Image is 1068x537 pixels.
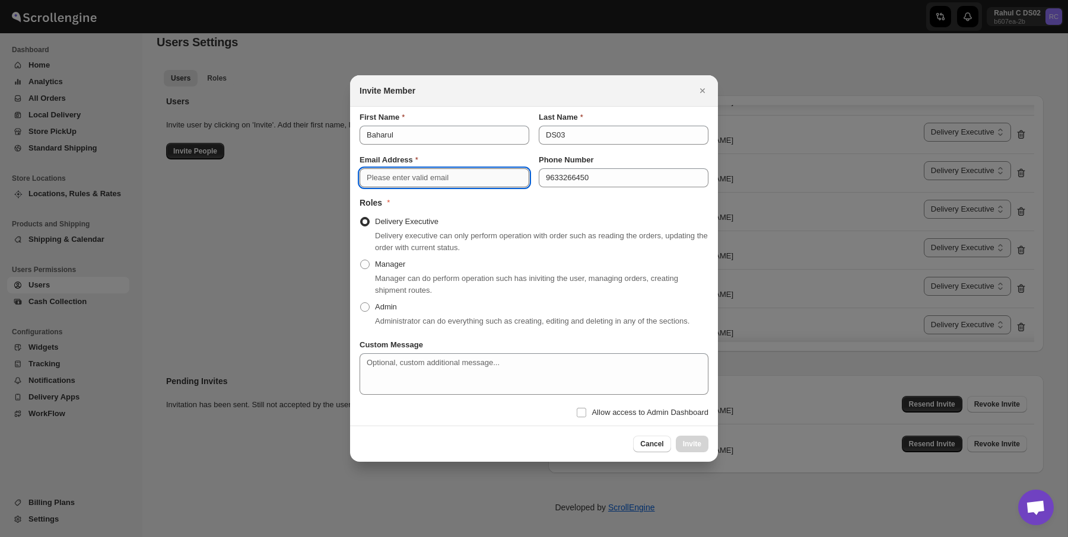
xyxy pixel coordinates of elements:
[375,302,397,311] span: Admin
[633,436,670,452] button: Cancel
[360,155,413,164] b: Email Address
[1018,490,1054,525] div: Open chat
[375,317,689,325] span: Administrator can do everything such as creating, editing and deleting in any of the sections.
[360,86,415,95] b: Invite Member
[360,113,399,122] b: First Name
[360,340,423,349] b: Custom Message
[640,439,663,449] span: Cancel
[539,113,578,122] b: Last Name
[375,260,405,268] span: Manager
[592,408,708,417] span: Allow access to Admin Dashboard
[694,82,711,99] button: Close
[360,168,529,187] input: Please enter valid email
[360,197,382,209] h2: Roles
[375,274,678,295] span: Manager can do perform operation such has iniviting the user, managing orders, creating shipment ...
[539,155,593,164] b: Phone Number
[375,217,438,226] span: Delivery Executive
[375,231,708,252] span: Delivery executive can only perform operation with order such as reading the orders, updating the...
